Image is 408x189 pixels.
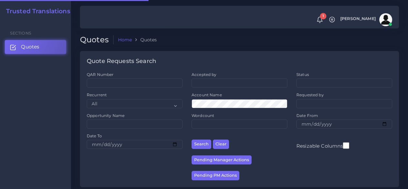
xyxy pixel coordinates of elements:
label: Account Name [192,92,222,98]
img: avatar [379,13,392,26]
a: [PERSON_NAME]avatar [337,13,394,26]
a: Quotes [5,40,66,54]
label: Status [296,72,309,77]
label: Date From [296,113,318,118]
label: Requested by [296,92,324,98]
li: Quotes [132,37,157,43]
button: Pending Manager Actions [192,155,252,165]
button: Clear [213,140,229,149]
a: Trusted Translations [2,8,70,15]
button: Search [192,140,211,149]
label: Opportunity Name [87,113,124,118]
span: Sections [10,31,31,36]
input: Resizable Columns [343,142,349,150]
label: Recurrent [87,92,107,98]
button: Pending PM Actions [192,171,239,180]
label: QAR Number [87,72,114,77]
a: 1 [314,16,325,23]
h2: Quotes [80,35,114,45]
span: 1 [320,13,326,19]
label: Date To [87,133,102,139]
span: [PERSON_NAME] [340,17,376,21]
span: Quotes [21,43,39,50]
h4: Quote Requests Search [87,58,156,65]
label: Accepted by [192,72,217,77]
label: Resizable Columns [296,142,349,150]
a: Home [118,37,132,43]
label: Wordcount [192,113,214,118]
